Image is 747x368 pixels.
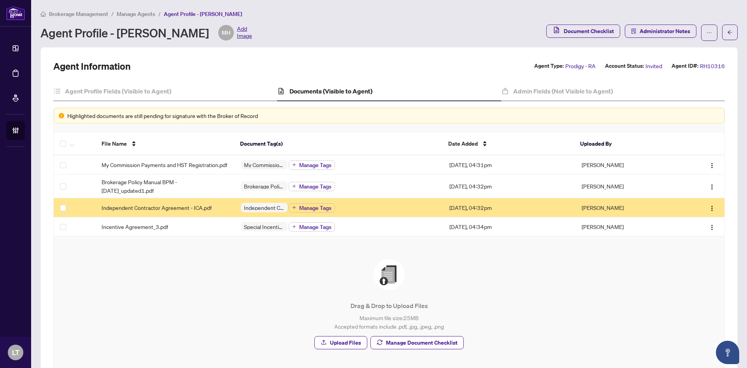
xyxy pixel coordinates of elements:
span: Date Added [448,139,478,148]
span: Administrator Notes [640,25,690,37]
button: Logo [706,180,718,192]
th: Date Added [442,133,574,155]
td: [PERSON_NAME] [575,217,680,236]
span: plus [292,184,296,188]
th: File Name [95,133,234,155]
td: [DATE], 04:32pm [443,174,575,198]
span: LT [12,347,19,358]
span: My Commission Payments and HST Registration.pdf [102,160,227,169]
h4: Admin Fields (Not Visible to Agent) [513,86,613,96]
button: Manage Tags [289,222,335,232]
img: logo [6,6,25,20]
span: Prodigy - RA [565,62,596,70]
button: Logo [706,220,718,233]
h4: Documents (Visible to Agent) [289,86,372,96]
span: MH [222,28,230,37]
span: RH10316 [700,62,725,70]
img: Logo [709,184,715,190]
span: Brokerage Policy Manual [241,183,288,189]
span: Manage Tags [299,184,331,189]
span: Manage Tags [299,162,331,168]
li: / [111,9,114,18]
td: [DATE], 04:34pm [443,217,575,236]
span: File UploadDrag & Drop to Upload FilesMaximum file size:25MBAccepted formats include .pdf, .jpg, ... [63,246,715,363]
span: Agent Profile - [PERSON_NAME] [164,11,242,18]
span: File Name [102,139,127,148]
button: Manage Tags [289,160,335,170]
span: My Commission Payments and HST Registration [241,162,288,167]
span: plus [292,206,296,210]
div: Highlighted documents are still pending for signature with the Broker of Record [67,111,719,120]
h4: Agent Profile Fields (Visible to Agent) [65,86,171,96]
button: Administrator Notes [625,25,696,38]
span: Brokerage Policy Manual BPM - [DATE]_updated1.pdf [102,178,228,195]
p: Drag & Drop to Upload Files [69,301,709,310]
li: / [158,9,161,18]
button: Upload Files [314,336,367,349]
span: Manage Tags [299,205,331,211]
img: Logo [709,162,715,169]
button: Manage Document Checklist [370,336,464,349]
label: Account Status: [605,62,644,70]
td: [DATE], 04:32pm [443,198,575,217]
span: exclamation-circle [59,113,64,118]
button: Manage Tags [289,203,335,213]
span: Manage Tags [299,224,331,230]
span: Independent Contractor Agreement - ICA.pdf [102,203,212,212]
span: home [40,11,46,17]
td: [PERSON_NAME] [575,198,680,217]
span: arrow-left [727,30,733,35]
span: Invited [645,62,662,70]
div: Agent Profile - [PERSON_NAME] [40,25,252,40]
img: File Upload [373,259,405,290]
button: Open asap [716,341,739,364]
span: Special Incentive Agreement [241,224,288,229]
td: [PERSON_NAME] [575,155,680,174]
span: plus [292,225,296,229]
label: Agent ID#: [672,62,698,70]
th: Document Tag(s) [234,133,442,155]
span: Manage Agents [117,11,155,18]
td: [DATE], 04:31pm [443,155,575,174]
label: Agent Type: [534,62,564,70]
p: Maximum file size: 25 MB Accepted formats include .pdf, .jpg, .jpeg, .png [69,313,709,331]
span: Add Image [237,25,252,40]
button: Document Checklist [546,25,620,38]
span: Independent Contractor Agreement [241,205,288,210]
h2: Agent Information [53,60,131,72]
img: Logo [709,224,715,231]
td: [PERSON_NAME] [575,174,680,198]
span: plus [292,163,296,167]
span: Document Checklist [564,25,614,37]
span: Upload Files [330,336,361,349]
button: Logo [706,158,718,171]
button: Manage Tags [289,182,335,191]
span: Incentive Agreement_3.pdf [102,222,168,231]
span: Manage Document Checklist [386,336,458,349]
img: Logo [709,205,715,211]
th: Uploaded By [574,133,678,155]
span: ellipsis [707,30,712,35]
span: solution [631,28,637,34]
button: Logo [706,201,718,214]
span: Brokerage Management [49,11,108,18]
